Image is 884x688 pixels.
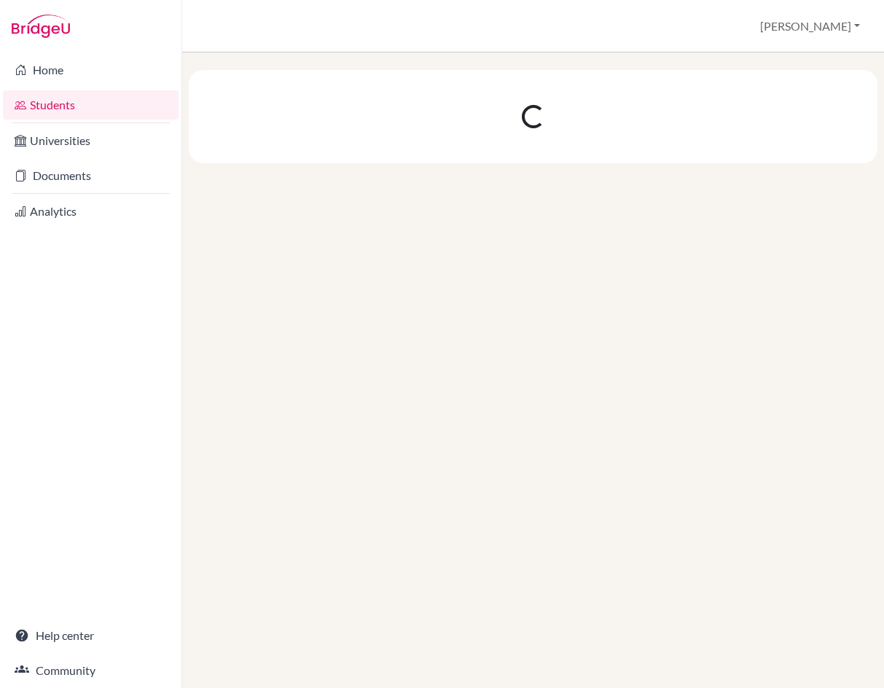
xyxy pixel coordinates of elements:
[3,197,179,226] a: Analytics
[754,12,867,40] button: [PERSON_NAME]
[3,90,179,120] a: Students
[3,55,179,85] a: Home
[3,161,179,190] a: Documents
[3,621,179,650] a: Help center
[3,656,179,685] a: Community
[12,15,70,38] img: Bridge-U
[3,126,179,155] a: Universities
